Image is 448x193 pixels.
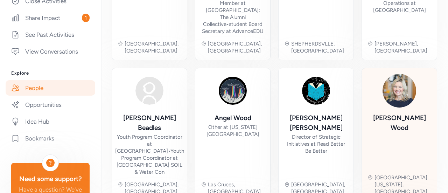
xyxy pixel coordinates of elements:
span: • [168,148,170,154]
div: Director of Strategic Initiatives at Read Better Be Better [284,133,348,154]
a: People [6,80,95,96]
div: [PERSON_NAME] Wood [367,113,431,133]
img: Avatar [383,74,416,108]
a: Bookmarks [6,131,95,146]
a: Share Impact1 [6,10,95,26]
span: • [226,21,229,27]
div: Angel Wood [215,113,251,123]
a: Opportunities [6,97,95,112]
a: View Conversations [6,44,95,59]
span: 1 [82,14,90,22]
div: [GEOGRAPHIC_DATA], [GEOGRAPHIC_DATA] [125,40,181,54]
h3: Explore [11,70,90,76]
div: [PERSON_NAME] Beadles [115,113,184,133]
div: Other at [US_STATE][GEOGRAPHIC_DATA] [201,124,265,138]
a: See Past Activities [6,27,95,42]
div: Youth Program Coordinator at [GEOGRAPHIC_DATA] Youth Program Coordinator at [GEOGRAPHIC_DATA] SOI... [115,133,184,175]
div: [PERSON_NAME] [PERSON_NAME] [284,113,348,133]
img: Avatar [299,74,333,108]
a: Idea Hub [6,114,95,129]
div: [PERSON_NAME], [GEOGRAPHIC_DATA] [374,40,431,54]
div: [GEOGRAPHIC_DATA], [GEOGRAPHIC_DATA] [208,40,265,54]
img: Avatar [133,74,166,108]
div: SHEPHERDSVLLE, [GEOGRAPHIC_DATA] [291,40,348,54]
div: ? [46,159,55,167]
div: Need some support? [17,174,84,184]
img: Avatar [216,74,250,108]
